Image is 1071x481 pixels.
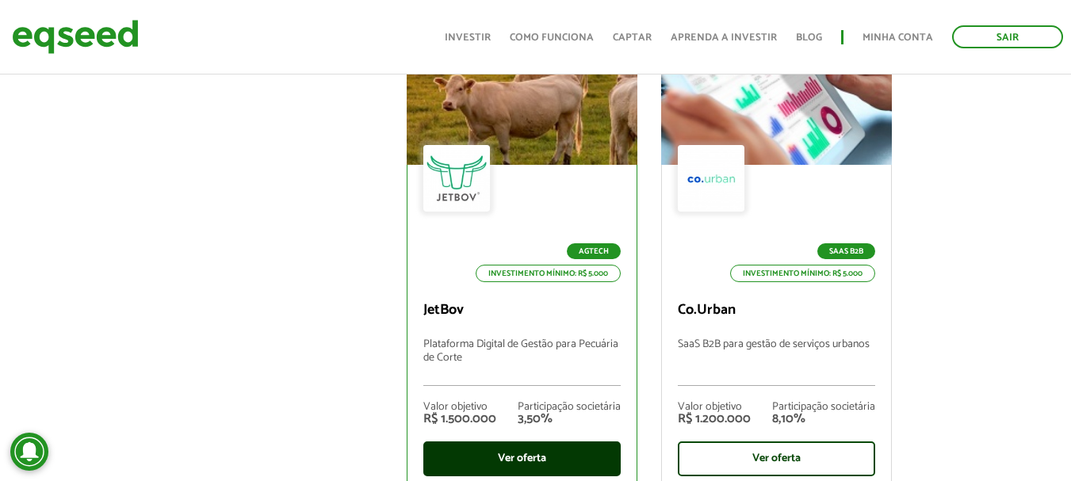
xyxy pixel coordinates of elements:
[518,413,621,426] div: 3,50%
[772,413,875,426] div: 8,10%
[772,402,875,413] div: Participação societária
[952,25,1063,48] a: Sair
[671,32,777,43] a: Aprenda a investir
[518,402,621,413] div: Participação societária
[863,32,933,43] a: Minha conta
[613,32,652,43] a: Captar
[423,302,621,319] p: JetBov
[817,243,875,259] p: SaaS B2B
[12,16,139,58] img: EqSeed
[730,265,875,282] p: Investimento mínimo: R$ 5.000
[796,32,822,43] a: Blog
[510,32,594,43] a: Como funciona
[445,32,491,43] a: Investir
[678,413,751,426] div: R$ 1.200.000
[678,338,875,386] p: SaaS B2B para gestão de serviços urbanos
[423,402,496,413] div: Valor objetivo
[678,441,875,476] div: Ver oferta
[678,302,875,319] p: Co.Urban
[423,413,496,426] div: R$ 1.500.000
[567,243,621,259] p: Agtech
[476,265,621,282] p: Investimento mínimo: R$ 5.000
[423,338,621,386] p: Plataforma Digital de Gestão para Pecuária de Corte
[423,441,621,476] div: Ver oferta
[678,402,751,413] div: Valor objetivo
